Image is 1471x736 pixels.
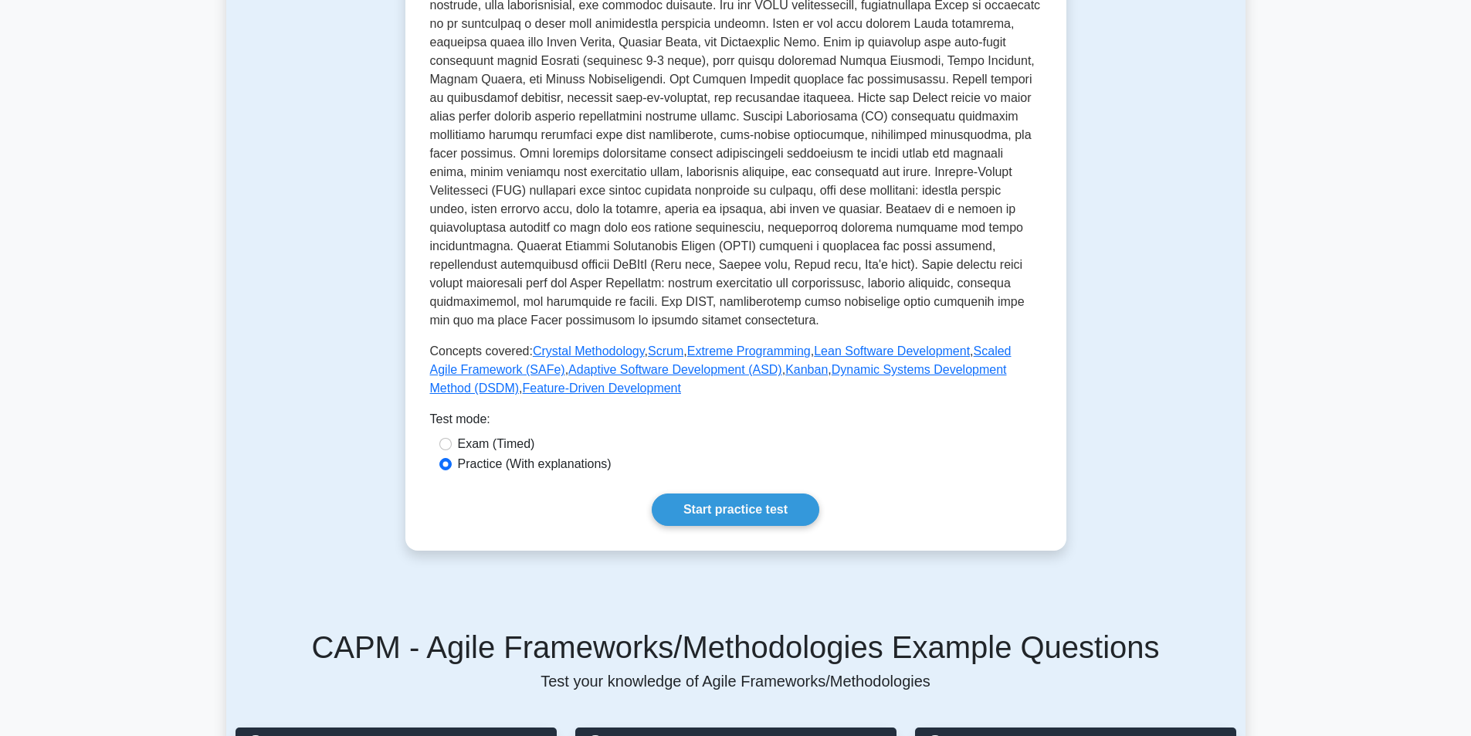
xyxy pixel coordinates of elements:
a: Extreme Programming [687,344,811,358]
label: Practice (With explanations) [458,455,612,473]
a: Crystal Methodology [533,344,645,358]
a: Lean Software Development [814,344,970,358]
p: Concepts covered: , , , , , , , , [430,342,1042,398]
a: Adaptive Software Development (ASD) [568,363,782,376]
h5: CAPM - Agile Frameworks/Methodologies Example Questions [236,629,1236,666]
a: Feature-Driven Development [523,382,681,395]
label: Exam (Timed) [458,435,535,453]
div: Test mode: [430,410,1042,435]
a: Scrum [648,344,683,358]
a: Kanban [785,363,828,376]
a: Start practice test [652,493,819,526]
p: Test your knowledge of Agile Frameworks/Methodologies [236,672,1236,690]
